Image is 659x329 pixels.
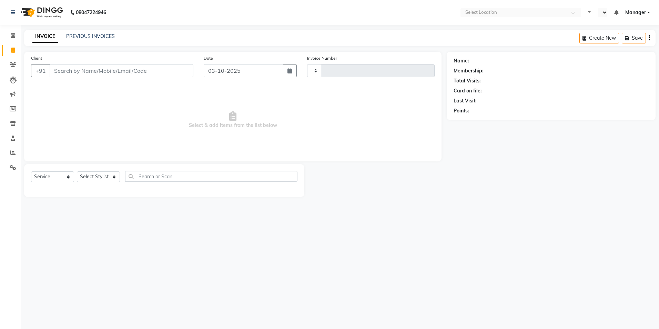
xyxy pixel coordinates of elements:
[32,30,58,43] a: INVOICE
[204,55,213,61] label: Date
[31,55,42,61] label: Client
[31,64,50,77] button: +91
[454,107,469,114] div: Points:
[125,171,297,182] input: Search or Scan
[454,87,482,94] div: Card on file:
[465,9,497,16] div: Select Location
[50,64,193,77] input: Search by Name/Mobile/Email/Code
[66,33,115,39] a: PREVIOUS INVOICES
[454,57,469,64] div: Name:
[625,9,646,16] span: Manager
[454,67,484,74] div: Membership:
[307,55,337,61] label: Invoice Number
[18,3,65,22] img: logo
[454,97,477,104] div: Last Visit:
[579,33,619,43] button: Create New
[76,3,106,22] b: 08047224946
[454,77,481,84] div: Total Visits:
[31,86,435,154] span: Select & add items from the list below
[622,33,646,43] button: Save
